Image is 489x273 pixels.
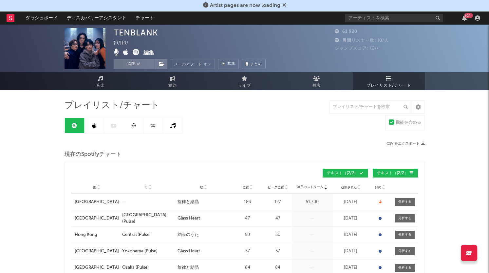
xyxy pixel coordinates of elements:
[137,72,209,90] a: 婚約
[335,38,389,43] span: 月間リスナー数: {0/人
[242,185,249,189] span: 位置
[266,248,290,255] div: 57
[233,264,262,271] div: 84
[327,171,358,175] span: テキスト （{2/2）
[114,59,155,69] button: 追跡
[75,232,119,238] a: Hong Kong
[297,185,323,190] span: 毎日のストリーム
[238,82,251,90] span: ライブ
[178,199,199,205] div: 旋律と結晶
[122,248,158,255] div: Yokohama (Pulse)
[334,215,367,222] div: [DATE]
[65,72,137,90] a: 音楽
[168,82,177,90] span: 婚約
[335,30,357,34] span: 61,920
[178,264,199,271] div: 旋律と結晶
[75,199,119,205] a: [GEOGRAPHIC_DATA]
[200,185,203,189] span: 歌
[334,264,367,271] div: [DATE]
[75,215,119,222] a: [GEOGRAPHIC_DATA]
[65,151,122,158] span: 現在のSpotifyチャート
[218,59,239,69] a: 基準
[266,264,290,271] div: 84
[62,11,131,25] a: ディスカバリーアシスタント
[233,215,262,222] div: 47
[178,215,230,222] a: Glass Heart
[293,199,331,205] div: 51,700
[131,11,159,25] a: チャート
[178,199,230,205] a: 旋律と結晶
[462,15,467,21] button: {0/+
[178,232,199,238] div: 約束のうた
[353,72,425,90] a: プレイリスト/チャート
[266,215,290,222] div: 47
[75,232,97,238] div: Hong Kong
[386,142,425,146] button: CSV をエクスポート
[345,14,443,22] input: アーティストを検索
[178,215,200,222] div: Glass Heart
[334,248,367,255] div: [DATE]
[122,248,174,255] a: Yokohama (Pulse)
[341,185,357,189] span: 追加された
[122,264,174,271] a: Osaka (Pulse)
[233,232,262,238] div: 50
[464,13,473,18] div: {0/+
[143,49,154,57] button: 編集
[122,232,151,238] div: Central (Pulse)
[367,82,411,90] span: プレイリスト/チャート
[209,72,281,90] a: ライブ
[178,248,200,255] div: Glass Heart
[329,100,411,114] input: プレイリスト/チャートを検索
[210,3,280,8] span: Artist pages are now loading
[122,212,174,225] a: [GEOGRAPHIC_DATA] (Pulse)
[373,169,418,178] button: テキスト（{2/2）
[122,232,174,238] a: Central (Pulse)
[266,199,290,205] div: 127
[178,264,230,271] a: 旋律と結晶
[242,59,266,69] button: まとめ
[377,171,408,175] span: テキスト （{2/2）
[114,28,158,37] div: TENBLANK
[122,264,149,271] div: Osaka (Pulse)
[178,232,230,238] a: 約束のうた
[233,248,262,255] div: 57
[171,59,215,69] button: メールアラートオン
[396,119,421,127] div: 機能を含める
[250,62,262,66] span: まとめ
[334,199,367,205] div: [DATE]
[281,72,353,90] a: 観客
[233,199,262,205] div: 183
[93,185,96,189] span: 国
[375,185,382,189] span: 傾向
[335,46,379,51] span: ジャンプスコア: {0//
[203,63,211,66] em: オン
[312,82,321,90] span: 観客
[144,185,148,189] span: 市
[21,11,62,25] a: ダッシュボード
[75,248,119,255] a: [GEOGRAPHIC_DATA]
[178,248,230,255] a: Glass Heart
[96,82,105,90] span: 音楽
[266,232,290,238] div: 50
[334,232,367,238] div: [DATE]
[65,102,160,110] span: プレイリスト/チャート
[227,60,235,68] span: 基準
[323,169,368,178] button: テキスト（{2/2）
[114,39,136,47] div: {0/ | {0/
[75,264,119,271] a: [GEOGRAPHIC_DATA]
[268,185,284,189] span: ピーク位置
[282,3,286,8] span: 却下する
